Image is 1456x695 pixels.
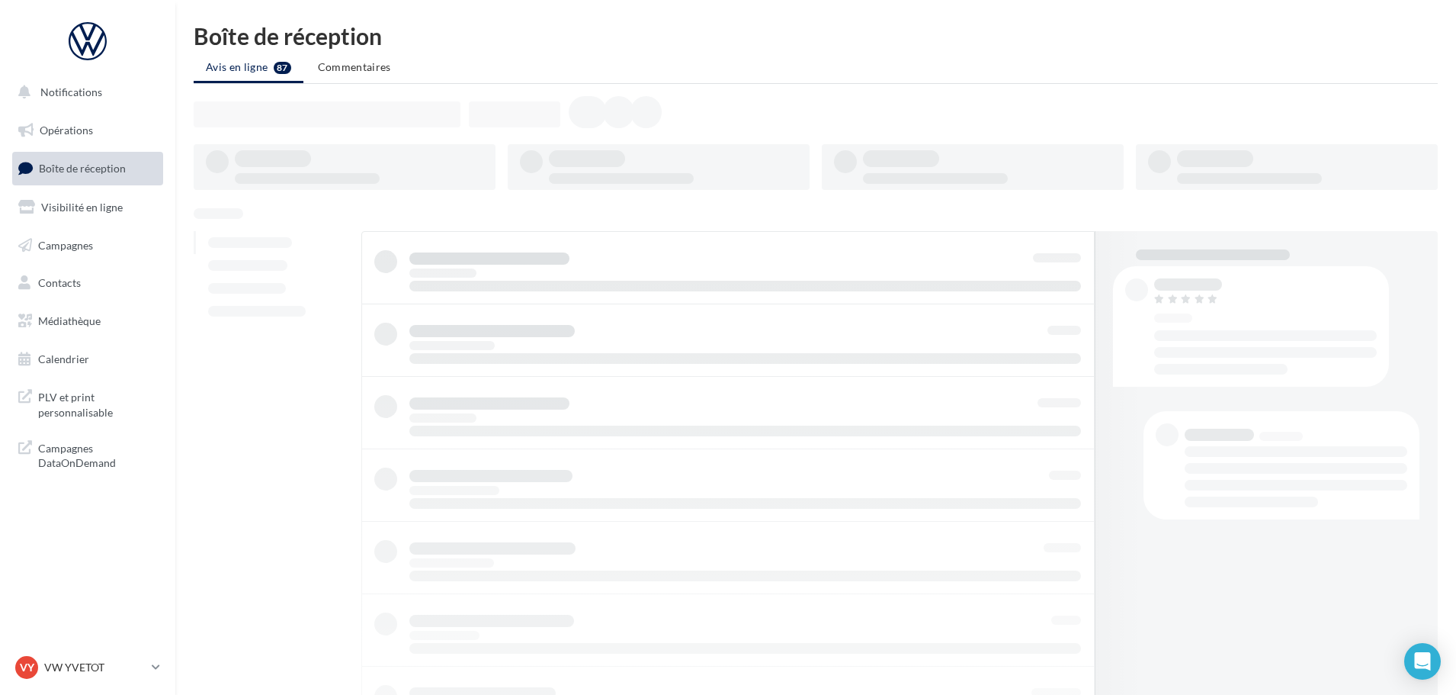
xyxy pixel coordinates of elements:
[40,124,93,137] span: Opérations
[38,438,157,471] span: Campagnes DataOnDemand
[40,85,102,98] span: Notifications
[9,114,166,146] a: Opérations
[318,60,391,73] span: Commentaires
[38,352,89,365] span: Calendrier
[12,653,163,682] a: VY VW YVETOT
[38,314,101,327] span: Médiathèque
[39,162,126,175] span: Boîte de réception
[9,191,166,224] a: Visibilité en ligne
[9,343,166,375] a: Calendrier
[9,267,166,299] a: Contacts
[20,660,34,675] span: VY
[38,276,81,289] span: Contacts
[9,152,166,185] a: Boîte de réception
[1404,643,1441,680] div: Open Intercom Messenger
[9,381,166,426] a: PLV et print personnalisable
[38,387,157,420] span: PLV et print personnalisable
[9,432,166,477] a: Campagnes DataOnDemand
[41,201,123,214] span: Visibilité en ligne
[44,660,146,675] p: VW YVETOT
[38,238,93,251] span: Campagnes
[9,305,166,337] a: Médiathèque
[9,76,160,108] button: Notifications
[9,230,166,262] a: Campagnes
[194,24,1438,47] div: Boîte de réception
